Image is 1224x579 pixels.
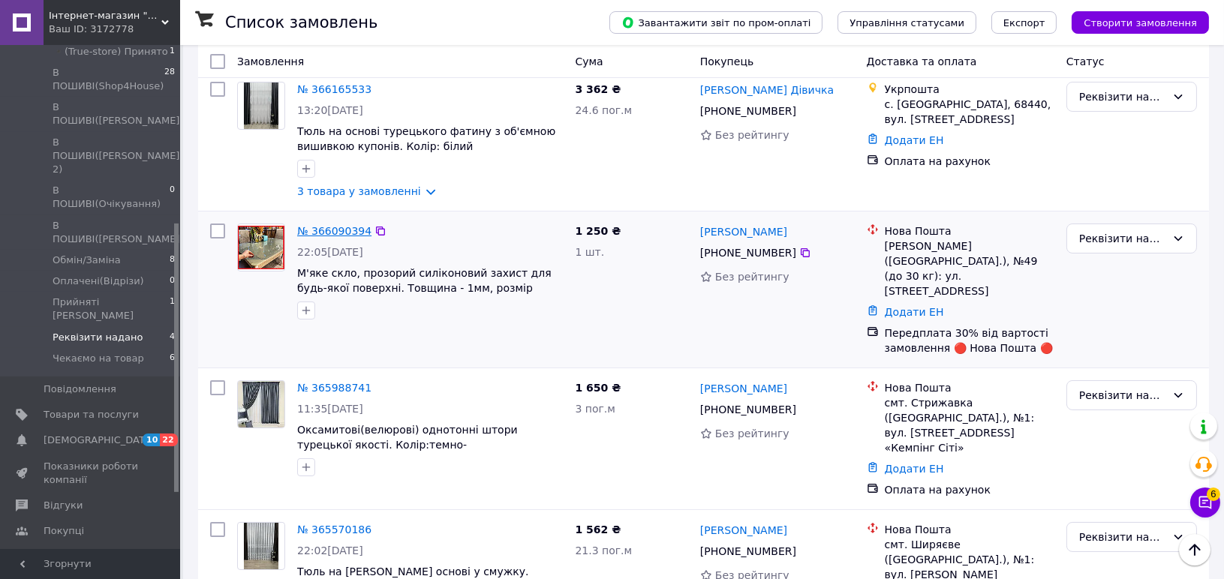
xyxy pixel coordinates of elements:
[237,380,285,428] a: Фото товару
[575,246,604,258] span: 1 шт.
[53,100,184,127] span: В ПОШИВІ([PERSON_NAME])
[700,545,796,557] span: [PHONE_NUMBER]
[53,253,121,267] span: Обмін/Заміна
[885,97,1054,127] div: с. [GEOGRAPHIC_DATA], 68440, вул. [STREET_ADDRESS]
[1003,17,1045,28] span: Експорт
[885,238,1054,298] div: [PERSON_NAME] ([GEOGRAPHIC_DATA].), №49 (до 30 кг): ул. [STREET_ADDRESS]
[575,523,621,535] span: 1 562 ₴
[297,83,371,95] a: № 366165533
[53,274,144,288] span: Оплачені(Відрізи)
[885,82,1054,97] div: Укрпошта
[170,184,175,211] span: 0
[700,403,796,415] span: [PHONE_NUMBER]
[225,13,377,31] h1: Список замовлень
[1079,88,1166,105] div: Реквізити надано
[867,55,977,67] span: Доставка та оплата
[575,83,621,95] span: 3 362 ₴
[575,225,621,237] span: 1 250 ₴
[885,306,944,318] a: Додати ЕН
[1057,16,1209,28] a: Створити замовлення
[297,267,552,309] a: М'яке скло, прозорий силіконовий захист для будь-якої поверхні. Товщина - 1мм, розмір 160см х 120см
[700,105,796,117] span: [PHONE_NUMBER]
[885,223,1054,238] div: Нова Пошта
[53,295,170,322] span: Прийняті [PERSON_NAME]
[49,22,180,36] div: Ваш ID: 3172778
[170,352,175,365] span: 6
[700,247,796,259] span: [PHONE_NUMBER]
[575,382,621,394] span: 1 650 ₴
[237,82,285,130] a: Фото товару
[53,331,143,344] span: Реквізити надано
[575,104,632,116] span: 24.6 пог.м
[160,433,177,446] span: 22
[297,523,371,535] a: № 365570186
[700,381,787,396] a: [PERSON_NAME]
[575,403,615,415] span: 3 пог.м
[238,226,284,270] img: Фото товару
[885,395,1054,455] div: смт. Стрижавка ([GEOGRAPHIC_DATA].), №1: вул. [STREET_ADDRESS] «Кемпінг Сіті»
[885,463,944,475] a: Додати ЕН
[715,129,789,141] span: Без рейтингу
[170,274,175,288] span: 0
[1190,487,1220,517] button: Чат з покупцем6
[237,55,304,67] span: Замовлення
[700,55,753,67] span: Покупець
[170,253,175,267] span: 8
[44,460,139,487] span: Показники роботи компанії
[53,136,179,177] span: В ПОШИВІ([PERSON_NAME] 2)
[885,325,1054,355] div: Передплата 30% від вартості замовлення 🔴 Нова Пошта 🔴
[885,134,944,146] a: Додати ЕН
[297,544,363,556] span: 22:02[DATE]
[1079,230,1166,247] div: Реквізити надано
[700,82,834,97] a: [PERSON_NAME] Дівичка
[715,271,789,283] span: Без рейтингу
[53,184,170,211] span: В ПОШИВІ(Очікування)
[1079,387,1166,403] div: Реквізити надано
[297,104,363,116] span: 13:20[DATE]
[49,9,161,22] span: Інтернет-магазин "Shop For House"
[143,433,160,446] span: 10
[297,424,518,466] a: Оксамитові(велюрові) однотонні штори турецької якості. Колір:темно-сірий(графітовий)
[237,223,285,271] a: Фото товару
[850,17,964,28] span: Управління статусами
[53,352,144,365] span: Чекаємо на товар
[609,11,823,34] button: Завантажити звіт по пром-оплаті
[44,524,84,538] span: Покупці
[244,523,279,569] img: Фото товару
[297,246,363,258] span: 22:05[DATE]
[44,408,139,421] span: Товари та послуги
[53,45,168,58] span: ▪️(True-store) Принято
[885,380,1054,395] div: Нова Пошта
[170,295,175,322] span: 1
[1179,534,1210,565] button: Наверх
[237,522,285,570] a: Фото товару
[621,16,810,29] span: Завантажити звіт по пром-оплаті
[297,185,421,197] a: 3 товара у замовленні
[715,427,789,439] span: Без рейтингу
[297,125,555,152] a: Тюль на основі турецького фатину з об'ємною вишивкою купонів. Колір: білий
[170,45,175,58] span: 1
[1066,55,1105,67] span: Статус
[1084,17,1197,28] span: Створити замовлення
[700,224,787,239] a: [PERSON_NAME]
[297,225,371,237] a: № 366090394
[170,331,175,344] span: 4
[1207,487,1220,501] span: 6
[53,219,184,246] span: В ПОШИВІ([PERSON_NAME])
[164,66,175,93] span: 28
[44,433,155,447] span: [DEMOGRAPHIC_DATA]
[575,55,603,67] span: Cума
[885,482,1054,497] div: Оплата на рахунок
[991,11,1057,34] button: Експорт
[885,154,1054,169] div: Оплата на рахунок
[838,11,976,34] button: Управління статусами
[238,381,284,427] img: Фото товару
[1072,11,1209,34] button: Створити замовлення
[575,544,632,556] span: 21.3 пог.м
[297,403,363,415] span: 11:35[DATE]
[44,382,116,396] span: Повідомлення
[885,522,1054,537] div: Нова Пошта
